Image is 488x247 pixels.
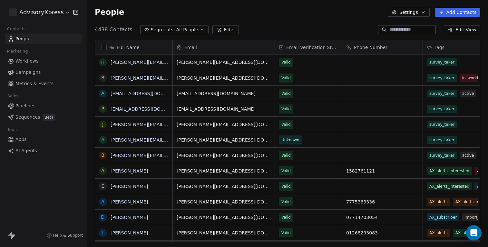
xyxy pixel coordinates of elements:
[15,114,40,121] span: Sequences
[177,152,271,159] span: [PERSON_NAME][EMAIL_ADDRESS][DOMAIN_NAME]
[111,137,227,143] a: [PERSON_NAME][EMAIL_ADDRESS][DOMAIN_NAME]
[427,58,457,66] span: survey_taker
[111,230,148,235] a: [PERSON_NAME]
[427,198,450,206] span: AX_alerts
[184,44,197,51] span: Email
[177,168,271,174] span: [PERSON_NAME][EMAIL_ADDRESS][DOMAIN_NAME]
[111,184,148,189] a: [PERSON_NAME]
[427,152,457,159] span: survey_taker
[346,168,419,174] span: 1582761121
[427,167,472,175] span: AX_alerts_interested
[95,40,172,54] div: Full Name
[111,215,148,220] a: [PERSON_NAME]
[427,136,457,144] span: survey_taker
[4,46,31,56] span: Marketing
[102,121,103,128] div: j
[5,112,82,123] a: SequencesBeta
[151,26,175,33] span: Segments:
[275,40,342,54] div: Email Verification Status
[101,198,104,205] div: A
[281,168,291,174] span: Valid
[117,44,140,51] span: Full Name
[5,56,82,66] a: Workflows
[281,199,291,205] span: Valid
[460,152,477,159] span: active
[111,153,227,158] a: [PERSON_NAME][EMAIL_ADDRESS][DOMAIN_NAME]
[5,34,82,44] a: People
[281,59,291,65] span: Valid
[15,136,27,143] span: Apps
[281,90,291,97] span: Valid
[281,106,291,112] span: Valid
[388,8,429,17] button: Settings
[281,121,291,128] span: Valid
[5,78,82,89] a: Metrics & Events
[101,152,104,159] div: b
[102,183,104,190] div: E
[427,183,472,190] span: AX_alerts_interested
[427,105,457,113] span: survey_taker
[427,74,457,82] span: survey_taker
[5,67,82,78] a: Campaigns
[111,122,227,127] a: [PERSON_NAME][EMAIL_ADDRESS][DOMAIN_NAME]
[5,145,82,156] a: AI Agents
[286,44,338,51] span: Email Verification Status
[101,59,105,66] div: h
[434,44,444,51] span: Tags
[177,230,271,236] span: [PERSON_NAME][EMAIL_ADDRESS][DOMAIN_NAME]
[102,105,104,112] div: p
[342,40,423,54] div: Phone Number
[95,26,132,34] span: 4438 Contacts
[5,134,82,145] a: Apps
[111,91,190,96] a: [EMAIL_ADDRESS][DOMAIN_NAME]
[111,60,227,65] a: [PERSON_NAME][EMAIL_ADDRESS][DOMAIN_NAME]
[15,35,31,42] span: People
[4,24,28,34] span: Contacts
[212,25,239,34] button: Filter
[177,90,271,97] span: [EMAIL_ADDRESS][DOMAIN_NAME]
[101,167,104,174] div: A
[423,40,482,54] div: Tags
[177,214,271,221] span: [PERSON_NAME][EMAIL_ADDRESS][DOMAIN_NAME]
[15,103,35,109] span: Pipelines
[176,26,198,33] span: All People
[177,137,271,143] span: [PERSON_NAME][EMAIL_ADDRESS][DOMAIN_NAME]
[281,230,291,236] span: Valid
[15,58,39,64] span: Workflows
[281,214,291,221] span: Valid
[102,229,104,236] div: T
[95,54,173,242] div: grid
[8,7,69,18] button: AdvisoryXpress
[435,8,480,17] button: Add Contacts
[346,199,419,205] span: 7775363336
[466,225,482,241] div: Open Intercom Messenger
[15,69,41,76] span: Campaigns
[111,75,227,81] a: [PERSON_NAME][EMAIL_ADDRESS][DOMAIN_NAME]
[47,233,83,238] a: Help & Support
[111,199,148,204] a: [PERSON_NAME]
[5,91,21,101] span: Sales
[177,106,271,112] span: [EMAIL_ADDRESS][DOMAIN_NAME]
[427,121,457,128] span: survey_taker
[346,214,419,221] span: 07714703054
[101,74,104,81] div: b
[95,7,124,17] span: People
[177,183,271,190] span: [PERSON_NAME][EMAIL_ADDRESS][DOMAIN_NAME]
[53,233,83,238] span: Help & Support
[354,44,387,51] span: Phone Number
[19,8,63,16] span: AdvisoryXpress
[111,106,190,112] a: [EMAIL_ADDRESS][DOMAIN_NAME]
[43,114,55,121] span: Beta
[5,125,20,134] span: Tools
[427,90,457,97] span: survey_taker
[111,168,148,173] a: [PERSON_NAME]
[346,230,419,236] span: 01268293083
[177,75,271,81] span: [PERSON_NAME][EMAIL_ADDRESS][DOMAIN_NAME]
[281,183,291,190] span: Valid
[5,101,82,111] a: Pipelines
[460,74,488,82] span: in_workflow
[177,199,271,205] span: [PERSON_NAME][EMAIL_ADDRESS][DOMAIN_NAME]
[427,229,450,237] span: AX_alerts
[101,90,104,97] div: a
[427,213,459,221] span: AX_subscriber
